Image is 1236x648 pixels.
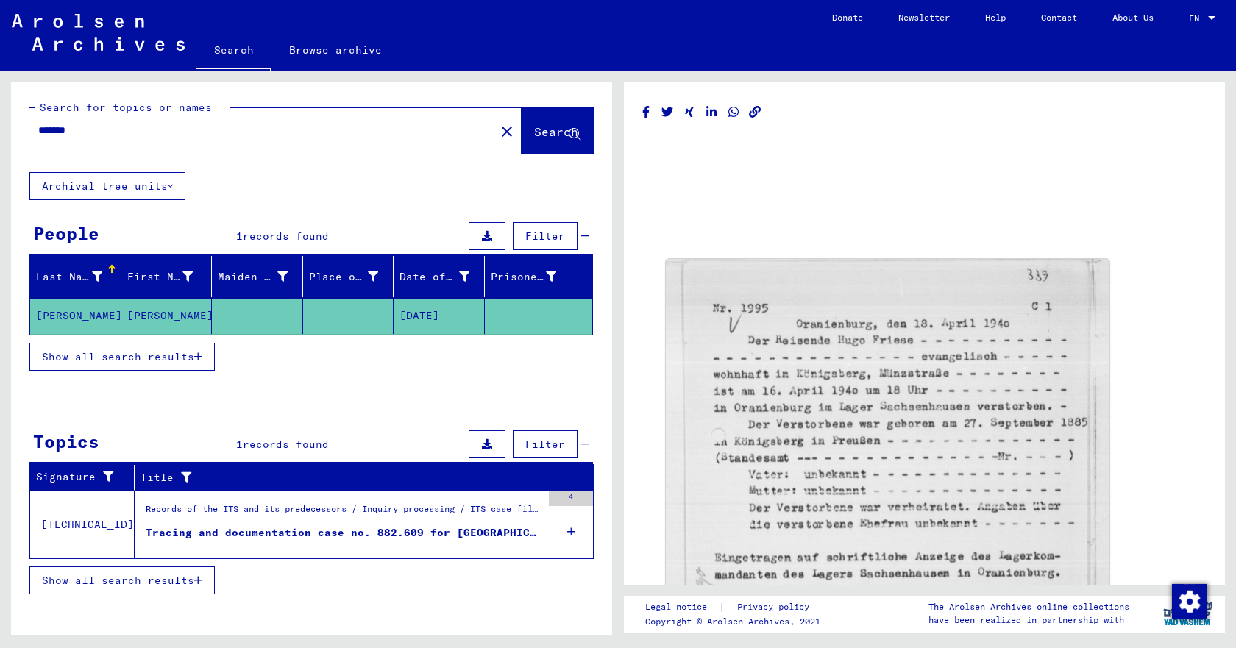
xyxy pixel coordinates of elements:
[42,350,194,363] span: Show all search results
[30,256,121,297] mat-header-cell: Last Name
[549,491,593,506] div: 4
[36,469,123,485] div: Signature
[146,525,541,541] div: Tracing and documentation case no. 882.609 for [GEOGRAPHIC_DATA][PERSON_NAME] born [DEMOGRAPHIC_D...
[1189,13,1205,24] span: EN
[303,256,394,297] mat-header-cell: Place of Birth
[29,343,215,371] button: Show all search results
[491,269,557,285] div: Prisoner #
[243,438,329,451] span: records found
[928,600,1129,613] p: The Arolsen Archives online collections
[645,615,827,628] p: Copyright © Arolsen Archives, 2021
[236,229,243,243] span: 1
[121,256,213,297] mat-header-cell: First Name
[394,256,485,297] mat-header-cell: Date of Birth
[394,298,485,334] mat-cell: [DATE]
[12,14,185,51] img: Arolsen_neg.svg
[36,466,138,489] div: Signature
[928,613,1129,627] p: have been realized in partnership with
[660,103,675,121] button: Share on Twitter
[141,470,564,485] div: Title
[704,103,720,121] button: Share on LinkedIn
[146,502,541,523] div: Records of the ITS and its predecessors / Inquiry processing / ITS case files as of 1947 / Reposi...
[1160,595,1215,632] img: yv_logo.png
[236,438,243,451] span: 1
[498,123,516,140] mat-icon: close
[725,599,827,615] a: Privacy policy
[212,256,303,297] mat-header-cell: Maiden Name
[33,428,99,455] div: Topics
[141,466,579,489] div: Title
[218,265,306,288] div: Maiden Name
[747,103,763,121] button: Copy link
[309,269,379,285] div: Place of Birth
[218,269,288,285] div: Maiden Name
[127,265,212,288] div: First Name
[513,222,578,250] button: Filter
[525,229,565,243] span: Filter
[196,32,271,71] a: Search
[40,101,212,114] mat-label: Search for topics or names
[271,32,399,68] a: Browse archive
[491,265,575,288] div: Prisoner #
[42,574,194,587] span: Show all search results
[492,116,522,146] button: Clear
[127,269,193,285] div: First Name
[29,566,215,594] button: Show all search results
[36,269,102,285] div: Last Name
[1172,584,1207,619] img: Change consent
[645,599,719,615] a: Legal notice
[33,220,99,246] div: People
[485,256,593,297] mat-header-cell: Prisoner #
[639,103,654,121] button: Share on Facebook
[30,298,121,334] mat-cell: [PERSON_NAME]
[513,430,578,458] button: Filter
[36,265,121,288] div: Last Name
[243,229,329,243] span: records found
[121,298,213,334] mat-cell: [PERSON_NAME]
[726,103,742,121] button: Share on WhatsApp
[309,265,397,288] div: Place of Birth
[399,265,488,288] div: Date of Birth
[645,599,827,615] div: |
[682,103,697,121] button: Share on Xing
[29,172,185,200] button: Archival tree units
[399,269,469,285] div: Date of Birth
[534,124,578,139] span: Search
[525,438,565,451] span: Filter
[522,108,594,154] button: Search
[30,491,135,558] td: [TECHNICAL_ID]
